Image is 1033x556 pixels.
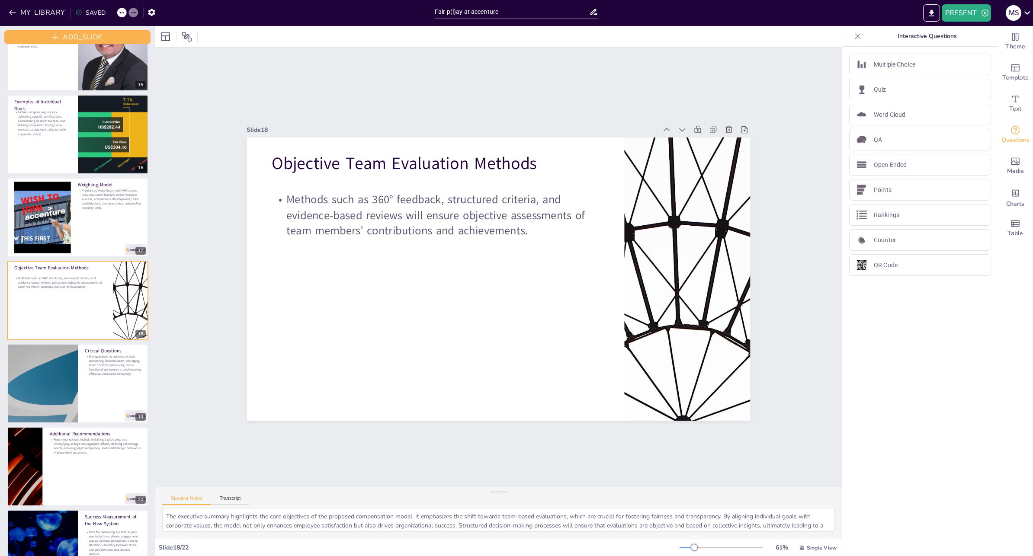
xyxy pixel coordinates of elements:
div: Add a table [998,213,1033,244]
p: Points [874,185,892,195]
button: Speaker Notes [162,495,211,505]
div: Slide 18 [247,126,657,134]
div: Slide 18 / 22 [159,543,680,552]
div: 19 [135,413,146,421]
p: Methods such as 360° feedback, structured criteria, and evidence-based reviews will ensure object... [14,276,106,289]
p: Interactive Questions [865,26,989,47]
p: Individual goals may include achieving specific certifications, contributing to team success, and... [14,110,71,136]
button: Transcript [211,495,250,505]
p: Objective Team Evaluation Methods [14,265,106,271]
button: PRESENT [942,4,991,22]
textarea: Implementing objective team evaluation methods is essential for ensuring fairness in the assessme... [162,508,835,532]
img: Multiple Choice icon [857,59,867,70]
div: 18 [7,261,148,340]
p: QR Code [874,261,898,270]
div: Add text boxes [998,88,1033,119]
div: 18 [135,330,146,338]
p: Critical Questions [85,348,141,354]
div: 15 [135,81,146,89]
div: 20 [7,427,148,506]
div: M S [1006,5,1021,21]
span: Single View [807,544,837,551]
span: Table [1007,229,1023,238]
span: Questions [1001,135,1030,145]
button: M S [1006,4,1021,22]
p: Open Ended [874,160,907,169]
div: 20 [135,496,146,504]
input: INSERT_TITLE [435,6,589,18]
p: Additional Recommendations [49,431,141,437]
div: 16 [135,164,146,172]
span: Position [182,32,192,42]
p: A balanced weighting model will assess individual contributions across business success, competen... [78,188,141,210]
img: Quiz icon [857,84,867,95]
div: 17 [135,247,146,255]
div: 19 [7,344,148,423]
span: Media [1007,166,1024,176]
div: 16 [7,95,148,174]
p: Weighting Model [78,182,141,188]
p: Counter [874,236,896,245]
p: KPIs for measuring success in year one include employee engagement scores, fairness perception, t... [85,530,141,556]
div: Layout [159,30,173,44]
div: Add charts and graphs [998,182,1033,213]
p: Recommendations include initiating a pilot program, intensifying change management efforts, defin... [49,437,141,455]
p: Word Cloud [874,110,905,119]
div: Change the overall theme [998,26,1033,57]
img: Word Cloud icon [857,109,867,120]
img: Points icon [857,185,867,195]
p: QA [874,135,882,144]
span: Template [1002,73,1029,83]
div: 61 % [771,543,792,552]
img: Open Ended icon [857,160,867,170]
p: Objective Team Evaluation Methods [272,152,599,175]
button: ADD_SLIDE [4,30,151,44]
div: 17 [7,178,148,257]
img: Rankings icon [857,210,867,220]
p: Rankings [874,211,899,220]
img: QR Code icon [857,260,867,270]
img: QA icon [857,134,867,145]
div: SAVED [75,9,106,17]
button: MY_LIBRARY [6,6,69,19]
p: Success Measurement of the New System [85,514,141,527]
p: Examples of Individual Goals [14,99,71,112]
div: 15 [7,12,148,91]
span: Text [1009,104,1021,114]
span: Charts [1006,199,1024,209]
button: EXPORT_TO_POWERPOINT [923,4,940,22]
p: Multiple Choice [874,60,915,69]
div: Get real-time input from your audience [998,119,1033,150]
div: Add ready made slides [998,57,1033,88]
p: Key questions to address include preventing discrimination, managing team conflicts, measuring cr... [85,354,141,376]
img: Counter icon [857,235,867,245]
p: Methods such as 360° feedback, structured criteria, and evidence-based reviews will ensure object... [272,192,599,239]
span: Theme [1005,42,1025,51]
p: Quiz [874,85,886,94]
div: Add images, graphics, shapes or video [998,150,1033,182]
